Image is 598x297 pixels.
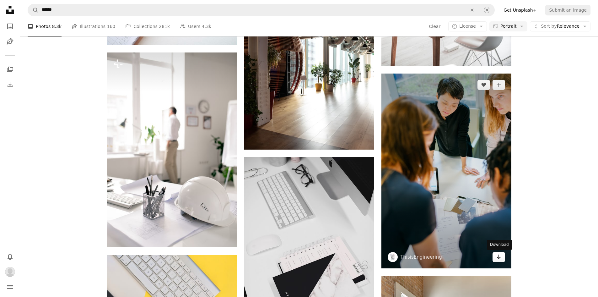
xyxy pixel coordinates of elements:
[530,21,590,31] button: Sort byRelevance
[107,23,116,30] span: 160
[541,24,557,29] span: Sort by
[5,267,15,277] img: Avatar of user Kristine Kaufmann
[400,254,442,260] a: ThisisEngineering
[4,281,16,293] button: Menu
[493,80,505,90] button: Add to Collection
[159,23,170,30] span: 281k
[180,16,211,36] a: Users 4.3k
[381,74,511,268] img: woman in black long sleeve shirt standing beside woman in white long sleeve shirt
[4,35,16,48] a: Illustrations
[459,24,476,29] span: License
[541,23,579,30] span: Relevance
[4,63,16,76] a: Collections
[72,16,115,36] a: Illustrations 160
[381,168,511,173] a: woman in black long sleeve shirt standing beside woman in white long sleeve shirt
[4,4,16,18] a: Home — Unsplash
[4,266,16,278] button: Profile
[500,23,516,30] span: Portrait
[493,252,505,262] a: Download
[107,52,237,247] img: Workplace of modern architect with white hardhat, bunch of pencils and papers with sketches in of...
[479,4,494,16] button: Visual search
[4,20,16,33] a: Photos
[545,5,590,15] button: Submit an image
[465,4,479,16] button: Clear
[489,21,527,31] button: Portrait
[244,252,374,258] a: white and black notebook
[4,250,16,263] button: Notifications
[28,4,39,16] button: Search Unsplash
[28,4,495,16] form: Find visuals sitewide
[388,252,398,262] img: Go to ThisisEngineering's profile
[500,5,540,15] a: Get Unsplash+
[107,147,237,153] a: Workplace of modern architect with white hardhat, bunch of pencils and papers with sketches in of...
[477,80,490,90] button: Like
[448,21,487,31] button: License
[125,16,170,36] a: Collections 281k
[4,78,16,91] a: Download History
[202,23,211,30] span: 4.3k
[244,49,374,55] a: plants near pathway
[487,240,512,250] div: Download
[429,21,441,31] button: Clear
